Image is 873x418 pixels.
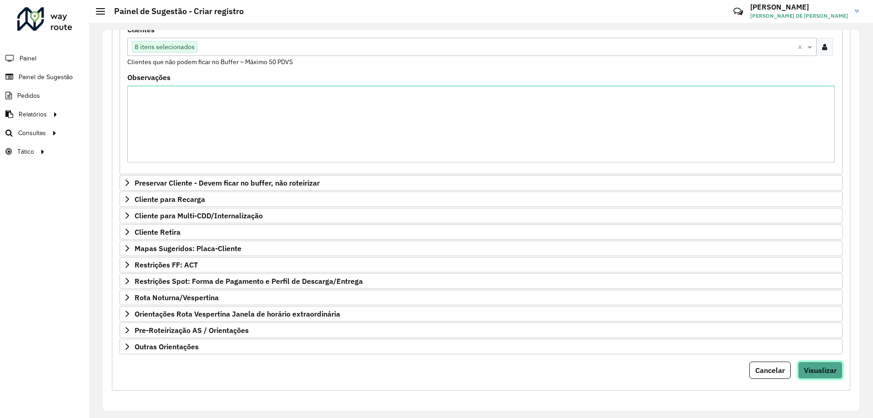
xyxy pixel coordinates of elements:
a: Cliente para Recarga [120,191,843,207]
span: Consultas [18,128,46,138]
span: Mapas Sugeridos: Placa-Cliente [135,245,241,252]
label: Observações [127,72,171,83]
span: Restrições FF: ACT [135,261,198,268]
span: Pre-Roteirização AS / Orientações [135,327,249,334]
h2: Painel de Sugestão - Criar registro [105,6,244,16]
small: Clientes que não podem ficar no Buffer – Máximo 50 PDVS [127,58,293,66]
a: Rota Noturna/Vespertina [120,290,843,305]
span: Visualizar [804,366,837,375]
span: Restrições Spot: Forma de Pagamento e Perfil de Descarga/Entrega [135,277,363,285]
span: [PERSON_NAME] DE [PERSON_NAME] [750,12,848,20]
span: 8 itens selecionados [132,41,197,52]
span: Cancelar [755,366,785,375]
a: Outras Orientações [120,339,843,354]
a: Cliente Retira [120,224,843,240]
a: Contato Rápido [728,2,748,21]
a: Restrições Spot: Forma de Pagamento e Perfil de Descarga/Entrega [120,273,843,289]
span: Cliente para Multi-CDD/Internalização [135,212,263,219]
a: Orientações Rota Vespertina Janela de horário extraordinária [120,306,843,322]
span: Outras Orientações [135,343,199,350]
a: Restrições FF: ACT [120,257,843,272]
a: Preservar Cliente - Devem ficar no buffer, não roteirizar [120,175,843,191]
button: Visualizar [798,362,843,379]
span: Orientações Rota Vespertina Janela de horário extraordinária [135,310,340,317]
h3: [PERSON_NAME] [750,3,848,11]
span: Preservar Cliente - Devem ficar no buffer, não roteirizar [135,179,320,186]
span: Cliente para Recarga [135,196,205,203]
button: Cancelar [749,362,791,379]
span: Pedidos [17,91,40,101]
div: Priorizar Cliente - Não podem ficar no buffer [120,22,843,174]
span: Tático [17,147,34,156]
span: Painel [20,54,36,63]
span: Painel de Sugestão [19,72,73,82]
span: Rota Noturna/Vespertina [135,294,219,301]
span: Clear all [798,41,805,52]
a: Mapas Sugeridos: Placa-Cliente [120,241,843,256]
a: Cliente para Multi-CDD/Internalização [120,208,843,223]
span: Cliente Retira [135,228,181,236]
span: Relatórios [19,110,47,119]
a: Pre-Roteirização AS / Orientações [120,322,843,338]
